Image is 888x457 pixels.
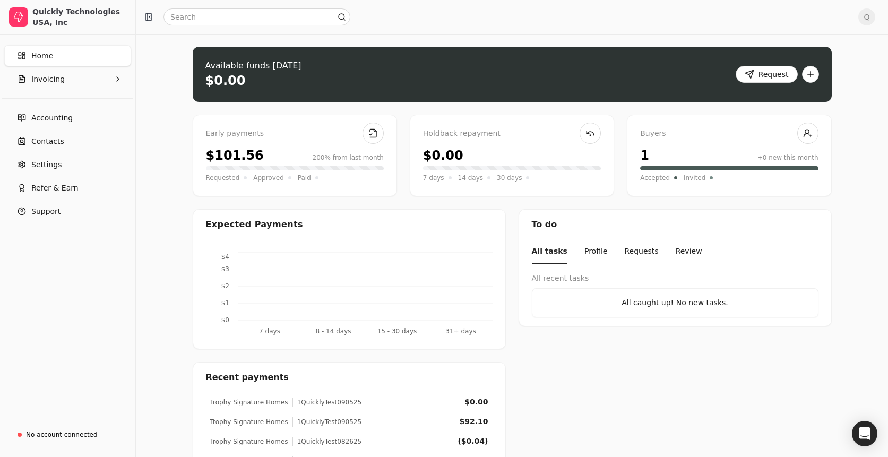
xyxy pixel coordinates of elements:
div: Open Intercom Messenger [852,421,877,446]
div: 1QuicklyTest082625 [292,437,361,446]
div: $101.56 [206,146,264,165]
tspan: $1 [221,299,229,307]
input: Search [163,8,350,25]
div: Expected Payments [206,218,303,231]
div: All recent tasks [532,273,818,284]
div: No account connected [26,430,98,439]
span: Accepted [640,173,670,183]
div: Trophy Signature Homes [210,398,288,407]
span: 30 days [497,173,522,183]
div: 1 [640,146,649,165]
button: Review [676,239,702,264]
a: Settings [4,154,131,175]
button: Invoicing [4,68,131,90]
span: Requested [206,173,240,183]
div: Recent payments [193,363,505,392]
div: 200% from last month [313,153,384,162]
div: Early payments [206,128,384,140]
tspan: $4 [221,253,229,261]
div: Holdback repayment [423,128,601,140]
button: Requests [624,239,658,264]
div: To do [519,210,831,239]
a: Accounting [4,107,131,128]
div: $0.00 [423,146,463,165]
span: 7 days [423,173,444,183]
span: Home [31,50,53,62]
a: No account connected [4,425,131,444]
tspan: 7 days [259,327,280,335]
span: Support [31,206,61,217]
div: $92.10 [459,416,488,427]
span: Accounting [31,113,73,124]
button: All tasks [532,239,567,264]
span: Paid [298,173,311,183]
div: Buyers [640,128,818,140]
div: 1QuicklyTest090525 [292,398,361,407]
button: Refer & Earn [4,177,131,199]
div: Trophy Signature Homes [210,417,288,427]
span: 14 days [458,173,483,183]
tspan: $3 [221,265,229,273]
span: Settings [31,159,62,170]
div: Trophy Signature Homes [210,437,288,446]
button: Profile [584,239,608,264]
a: Contacts [4,131,131,152]
tspan: $2 [221,282,229,290]
div: 1QuicklyTest090525 [292,417,361,427]
div: All caught up! No new tasks. [541,297,809,308]
span: Refer & Earn [31,183,79,194]
div: $0.00 [205,72,246,89]
button: Q [858,8,875,25]
div: +0 new this month [757,153,818,162]
button: Request [736,66,798,83]
tspan: $0 [221,316,229,324]
div: $0.00 [464,396,488,408]
a: Home [4,45,131,66]
tspan: 8 - 14 days [315,327,351,335]
div: Quickly Technologies USA, Inc [32,6,126,28]
div: Available funds [DATE] [205,59,301,72]
span: Invoicing [31,74,65,85]
span: Contacts [31,136,64,147]
div: ($0.04) [458,436,488,447]
button: Support [4,201,131,222]
tspan: 31+ days [445,327,476,335]
span: Approved [253,173,284,183]
span: Invited [684,173,705,183]
tspan: 15 - 30 days [377,327,417,335]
